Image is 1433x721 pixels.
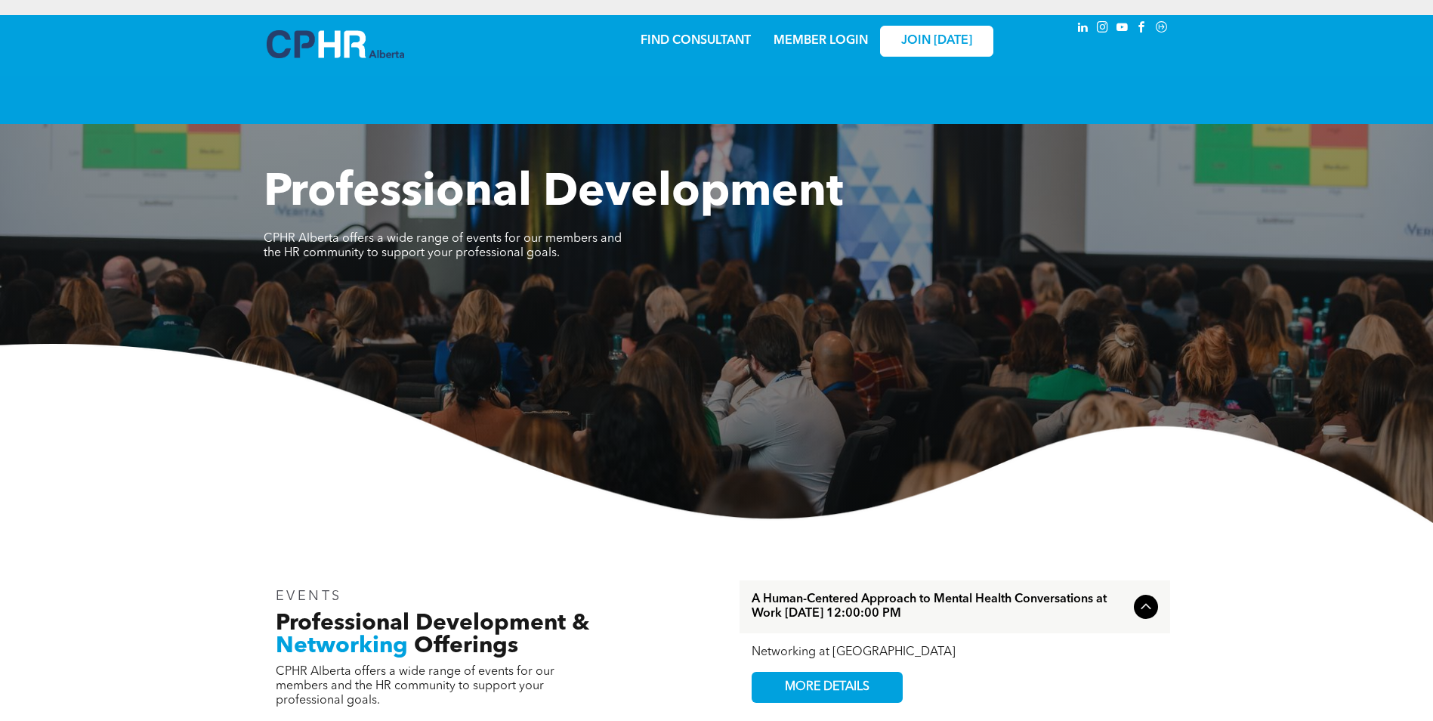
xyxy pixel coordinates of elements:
[1114,19,1131,39] a: youtube
[276,612,589,635] span: Professional Development &
[752,593,1128,621] span: A Human-Centered Approach to Mental Health Conversations at Work [DATE] 12:00:00 PM
[767,673,887,702] span: MORE DETAILS
[752,672,903,703] a: MORE DETAILS
[641,35,751,47] a: FIND CONSULTANT
[276,635,408,658] span: Networking
[1075,19,1092,39] a: linkedin
[276,589,343,603] span: EVENTS
[1154,19,1170,39] a: Social network
[276,666,554,707] span: CPHR Alberta offers a wide range of events for our members and the HR community to support your p...
[264,233,622,259] span: CPHR Alberta offers a wide range of events for our members and the HR community to support your p...
[267,30,404,58] img: A blue and white logo for cp alberta
[1134,19,1150,39] a: facebook
[414,635,518,658] span: Offerings
[752,645,1158,660] div: Networking at [GEOGRAPHIC_DATA]
[1095,19,1111,39] a: instagram
[774,35,868,47] a: MEMBER LOGIN
[880,26,993,57] a: JOIN [DATE]
[901,34,972,48] span: JOIN [DATE]
[264,171,843,216] span: Professional Development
